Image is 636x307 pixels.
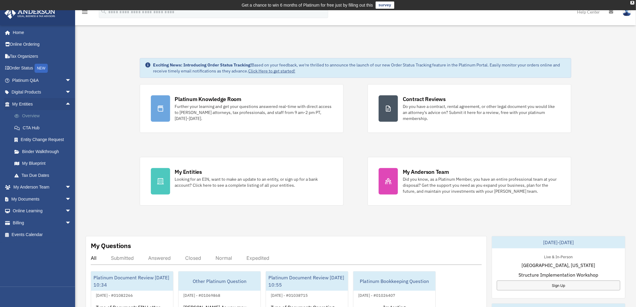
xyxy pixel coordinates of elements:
a: Platinum Q&Aarrow_drop_down [4,74,80,86]
div: Contract Reviews [403,95,446,103]
i: search [100,8,107,15]
span: arrow_drop_down [65,217,77,229]
a: Tax Due Dates [8,169,80,181]
a: CTA Hub [8,122,80,134]
span: Structure Implementation Workshop [519,271,598,278]
a: Order StatusNEW [4,62,80,75]
div: [DATE] - #01082266 [91,292,138,298]
div: Submitted [111,255,134,261]
span: arrow_drop_down [65,193,77,205]
a: Entity Change Request [8,134,80,146]
div: Expedited [246,255,269,261]
div: All [91,255,96,261]
div: Live & In-Person [540,253,578,259]
span: arrow_drop_down [65,205,77,217]
a: Online Ordering [4,38,80,51]
div: My Anderson Team [403,168,449,176]
div: My Questions [91,241,131,250]
a: My Entities Looking for an EIN, want to make an update to an entity, or sign up for a bank accoun... [140,157,344,206]
a: Online Learningarrow_drop_down [4,205,80,217]
div: Answered [148,255,171,261]
div: My Entities [175,168,202,176]
span: arrow_drop_down [65,74,77,87]
a: My Anderson Team Did you know, as a Platinum Member, you have an entire professional team at your... [368,157,571,206]
div: Platinum Document Review [DATE] 10:55 [266,272,348,291]
span: arrow_drop_down [65,181,77,194]
a: Tax Organizers [4,50,80,62]
span: [GEOGRAPHIC_DATA], [US_STATE] [522,262,595,269]
div: Looking for an EIN, want to make an update to an entity, or sign up for a bank account? Click her... [175,176,332,188]
a: My Documentsarrow_drop_down [4,193,80,205]
a: Events Calendar [4,229,80,241]
div: Further your learning and get your questions answered real-time with direct access to [PERSON_NAM... [175,103,332,121]
a: Home [4,26,77,38]
div: [DATE] - #01026407 [353,292,400,298]
a: My Blueprint [8,158,80,170]
a: Binder Walkthrough [8,146,80,158]
div: close [631,1,634,5]
a: menu [81,11,88,16]
div: Based on your feedback, we're thrilled to announce the launch of our new Order Status Tracking fe... [153,62,567,74]
div: [DATE]-[DATE] [492,236,625,248]
div: Get a chance to win 6 months of Platinum for free just by filling out this [242,2,373,9]
div: Platinum Document Review [DATE] 10:34 [91,272,173,291]
div: Did you know, as a Platinum Member, you have an entire professional team at your disposal? Get th... [403,176,560,194]
span: arrow_drop_up [65,98,77,110]
span: arrow_drop_down [65,86,77,99]
div: Platinum Bookkeeping Question [353,272,436,291]
div: [DATE] - #01038715 [266,292,313,298]
a: My Entitiesarrow_drop_up [4,98,80,110]
div: NEW [35,64,48,73]
a: My Anderson Teamarrow_drop_down [4,181,80,193]
div: Closed [185,255,201,261]
i: menu [81,8,88,16]
a: Platinum Knowledge Room Further your learning and get your questions answered real-time with dire... [140,84,344,133]
a: Digital Productsarrow_drop_down [4,86,80,98]
div: Do you have a contract, rental agreement, or other legal document you would like an attorney's ad... [403,103,560,121]
strong: Exciting News: Introducing Order Status Tracking! [153,62,252,68]
a: survey [376,2,394,9]
img: User Pic [622,8,631,16]
a: Sign Up [497,281,620,290]
a: Overview [8,110,80,122]
a: Billingarrow_drop_down [4,217,80,229]
div: Platinum Knowledge Room [175,95,242,103]
img: Anderson Advisors Platinum Portal [3,7,57,19]
div: [DATE] - #01069868 [179,292,225,298]
div: Normal [216,255,232,261]
a: Click Here to get started! [249,68,295,74]
a: Contract Reviews Do you have a contract, rental agreement, or other legal document you would like... [368,84,571,133]
div: Other Platinum Question [179,272,261,291]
